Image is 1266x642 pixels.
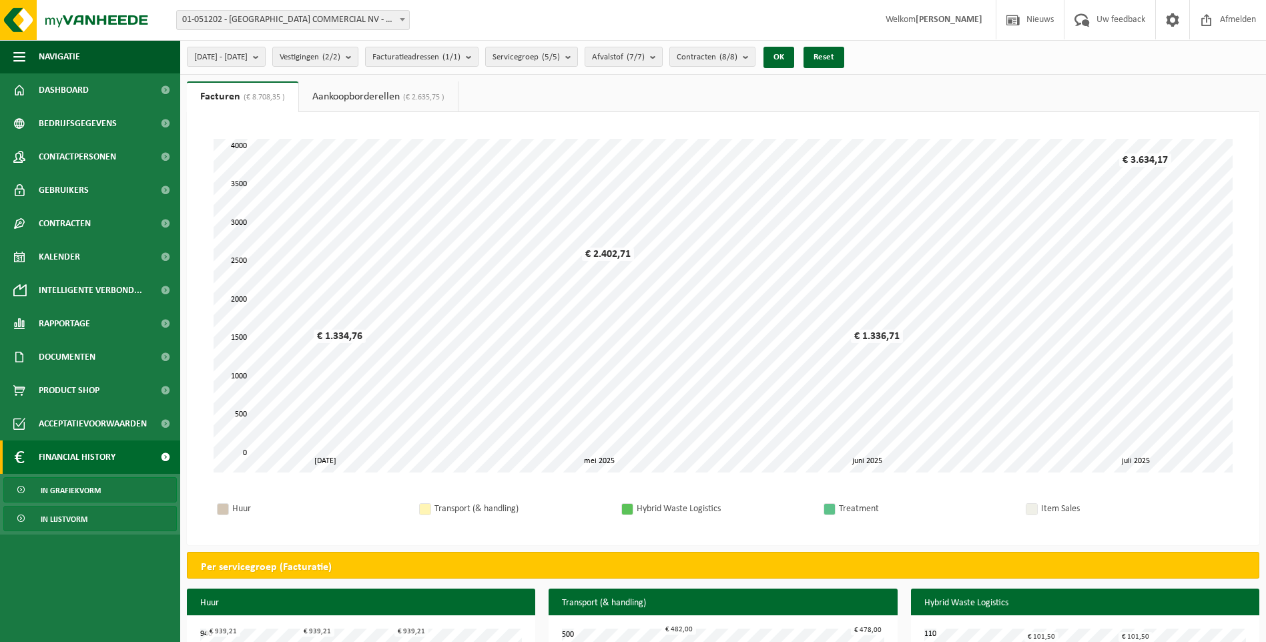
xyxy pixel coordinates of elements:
div: € 101,50 [1119,632,1153,642]
button: OK [763,47,794,68]
button: Vestigingen(2/2) [272,47,358,67]
span: Dashboard [39,73,89,107]
span: Contactpersonen [39,140,116,174]
span: Documenten [39,340,95,374]
span: 01-051202 - GUDRUN COMMERCIAL NV - LIER [176,10,410,30]
span: In lijstvorm [41,507,87,532]
button: Reset [804,47,844,68]
span: Facturatieadressen [372,47,460,67]
a: In lijstvorm [3,506,177,531]
span: Gebruikers [39,174,89,207]
count: (2/2) [322,53,340,61]
div: € 3.634,17 [1119,153,1171,167]
a: Facturen [187,81,298,112]
count: (8/8) [719,53,737,61]
div: Transport (& handling) [434,501,608,517]
span: Contracten [39,207,91,240]
span: Contracten [677,47,737,67]
h3: Transport (& handling) [549,589,897,618]
span: (€ 8.708,35 ) [240,93,285,101]
div: € 939,21 [300,627,334,637]
span: Servicegroep [493,47,560,67]
span: Rapportage [39,307,90,340]
div: € 478,00 [851,625,885,635]
div: € 939,21 [394,627,428,637]
count: (1/1) [442,53,460,61]
span: (€ 2.635,75 ) [400,93,444,101]
div: Huur [232,501,406,517]
span: In grafiekvorm [41,478,101,503]
div: € 2.402,71 [582,248,634,261]
div: Item Sales [1041,501,1215,517]
h3: Huur [187,589,535,618]
div: € 482,00 [662,625,696,635]
span: Kalender [39,240,80,274]
h2: Per servicegroep (Facturatie) [188,553,1259,582]
button: Servicegroep(5/5) [485,47,578,67]
div: € 1.334,76 [314,330,366,343]
span: Acceptatievoorwaarden [39,407,147,440]
div: Hybrid Waste Logistics [637,501,810,517]
div: € 101,50 [1024,632,1058,642]
div: € 939,21 [206,627,240,637]
button: [DATE] - [DATE] [187,47,266,67]
span: Intelligente verbond... [39,274,142,307]
count: (7/7) [627,53,645,61]
strong: [PERSON_NAME] [916,15,982,25]
button: Contracten(8/8) [669,47,755,67]
span: Navigatie [39,40,80,73]
span: 01-051202 - GUDRUN COMMERCIAL NV - LIER [177,11,409,29]
div: Treatment [839,501,1012,517]
span: [DATE] - [DATE] [194,47,248,67]
button: Facturatieadressen(1/1) [365,47,479,67]
span: Bedrijfsgegevens [39,107,117,140]
h3: Hybrid Waste Logistics [911,589,1259,618]
count: (5/5) [542,53,560,61]
span: Vestigingen [280,47,340,67]
span: Product Shop [39,374,99,407]
a: In grafiekvorm [3,477,177,503]
button: Afvalstof(7/7) [585,47,663,67]
div: € 1.336,71 [851,330,903,343]
span: Financial History [39,440,115,474]
span: Afvalstof [592,47,645,67]
a: Aankoopborderellen [299,81,458,112]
